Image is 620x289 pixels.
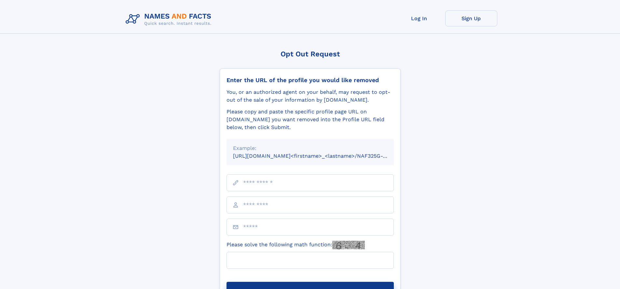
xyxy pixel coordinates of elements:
[227,77,394,84] div: Enter the URL of the profile you would like removed
[233,153,406,159] small: [URL][DOMAIN_NAME]<firstname>_<lastname>/NAF325G-xxxxxxxx
[227,88,394,104] div: You, or an authorized agent on your behalf, may request to opt-out of the sale of your informatio...
[227,108,394,131] div: Please copy and paste the specific profile page URL on [DOMAIN_NAME] you want removed into the Pr...
[393,10,445,26] a: Log In
[227,241,365,249] label: Please solve the following math function:
[123,10,217,28] img: Logo Names and Facts
[445,10,497,26] a: Sign Up
[233,144,387,152] div: Example:
[220,50,401,58] div: Opt Out Request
